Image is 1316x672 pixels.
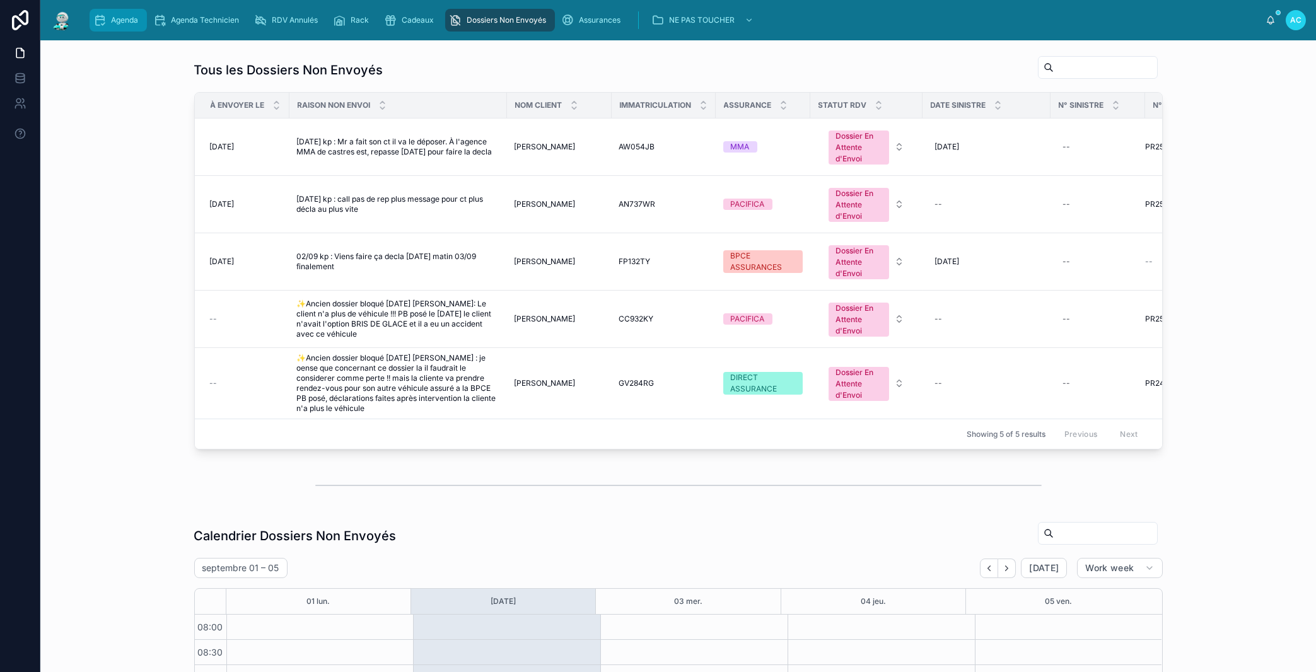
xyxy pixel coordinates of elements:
[1146,378,1197,388] span: PR2405-0324
[467,15,546,25] span: Dossiers Non Envoyés
[515,257,604,267] a: [PERSON_NAME]
[1146,199,1225,209] a: PR2507-1594
[619,257,651,267] span: FP132TY
[724,100,772,110] span: Assurance
[297,194,499,214] span: [DATE] kp : call pas de rep plus message pour ct plus décla au plus vite
[935,199,943,209] div: --
[210,314,218,324] span: --
[515,142,576,152] span: [PERSON_NAME]
[202,562,279,574] h2: septembre 01 – 05
[515,199,604,209] a: [PERSON_NAME]
[1146,378,1225,388] a: PR2405-0324
[515,378,604,388] a: [PERSON_NAME]
[836,367,882,401] div: Dossier En Attente d'Envoi
[620,100,692,110] span: Immatriculation
[195,622,226,632] span: 08:00
[619,378,708,388] a: GV284RG
[210,199,235,209] span: [DATE]
[402,15,434,25] span: Cadeaux
[930,373,1043,393] a: --
[723,372,803,395] a: DIRECT ASSURANCE
[930,194,1043,214] a: --
[1146,142,1195,152] span: PR2508-1664
[723,313,803,325] a: PACIFICA
[515,378,576,388] span: [PERSON_NAME]
[723,250,803,273] a: BPCE ASSURANCES
[297,353,499,414] a: ✨Ancien dossier bloqué [DATE] [PERSON_NAME] : je oense que concernant ce dossier la il faudrait l...
[1063,199,1071,209] div: --
[1021,558,1067,578] button: [DATE]
[935,142,960,152] span: [DATE]
[380,9,443,32] a: Cadeaux
[1077,558,1162,578] button: Work week
[930,137,1043,157] a: [DATE]
[1063,257,1071,267] div: --
[818,124,914,170] button: Select Button
[818,238,915,285] a: Select Button
[515,199,576,209] span: [PERSON_NAME]
[935,378,943,388] div: --
[1146,199,1195,209] span: PR2507-1594
[297,137,499,157] a: [DATE] kp : Mr a fait son ct il va le déposer. À l'agence MMA de castres est, repasse [DATE] pour...
[674,589,702,614] button: 03 mer.
[210,378,218,388] span: --
[1063,378,1071,388] div: --
[648,9,760,32] a: NE PAS TOUCHER
[210,257,282,267] a: [DATE]
[1058,137,1138,157] a: --
[111,15,138,25] span: Agenda
[1146,257,1225,267] a: --
[723,141,803,153] a: MMA
[1058,309,1138,329] a: --
[515,314,604,324] a: [PERSON_NAME]
[194,61,383,79] h1: Tous les Dossiers Non Envoyés
[306,589,330,614] button: 01 lun.
[329,9,378,32] a: Rack
[818,182,914,227] button: Select Button
[250,9,327,32] a: RDV Annulés
[619,199,708,209] a: AN737WR
[210,142,282,152] a: [DATE]
[297,299,499,339] a: ✨Ancien dossier bloqué [DATE] [PERSON_NAME]: Le client n'a plus de véhicule !!! PB posé le [DATE]...
[836,303,882,337] div: Dossier En Attente d'Envoi
[818,360,915,407] a: Select Button
[1146,314,1225,324] a: PR2505-1199
[731,250,795,273] div: BPCE ASSURANCES
[861,589,886,614] button: 04 jeu.
[515,100,562,110] span: Nom Client
[1063,142,1071,152] div: --
[818,100,867,110] span: Statut RDV
[83,6,1266,34] div: scrollable content
[818,239,914,284] button: Select Button
[935,314,943,324] div: --
[998,559,1016,578] button: Next
[491,589,516,614] div: [DATE]
[930,309,1043,329] a: --
[1063,314,1071,324] div: --
[90,9,147,32] a: Agenda
[619,199,656,209] span: AN737WR
[967,429,1045,439] span: Showing 5 of 5 results
[818,181,915,228] a: Select Button
[298,100,371,110] span: Raison Non Envoi
[297,252,499,272] a: 02/09 kp : Viens faire ça decla [DATE] matin 03/09 finalement
[1146,314,1193,324] span: PR2505-1199
[980,559,998,578] button: Back
[731,372,795,395] div: DIRECT ASSURANCE
[210,142,235,152] span: [DATE]
[1059,100,1104,110] span: N° Sinistre
[1146,257,1153,267] span: --
[619,314,708,324] a: CC932KY
[818,361,914,406] button: Select Button
[619,142,708,152] a: AW054JB
[515,257,576,267] span: [PERSON_NAME]
[1153,100,1199,110] span: N° Facture
[1045,589,1072,614] div: 05 ven.
[931,100,986,110] span: Date Sinistre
